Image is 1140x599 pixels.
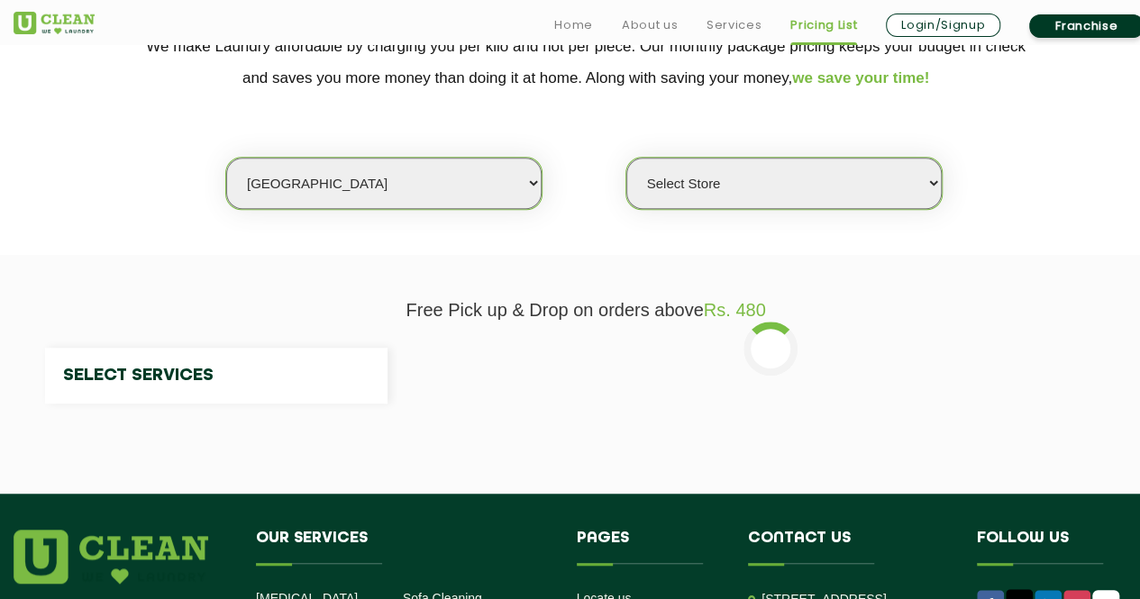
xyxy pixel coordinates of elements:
[577,530,722,564] h4: Pages
[886,14,1000,37] a: Login/Signup
[256,530,550,564] h4: Our Services
[554,14,593,36] a: Home
[790,14,857,36] a: Pricing List
[977,530,1135,564] h4: Follow us
[792,69,929,86] span: we save your time!
[14,530,208,584] img: logo.png
[707,14,762,36] a: Services
[704,300,766,320] span: Rs. 480
[622,14,678,36] a: About us
[748,530,950,564] h4: Contact us
[14,12,95,34] img: UClean Laundry and Dry Cleaning
[45,348,388,404] h4: Select Services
